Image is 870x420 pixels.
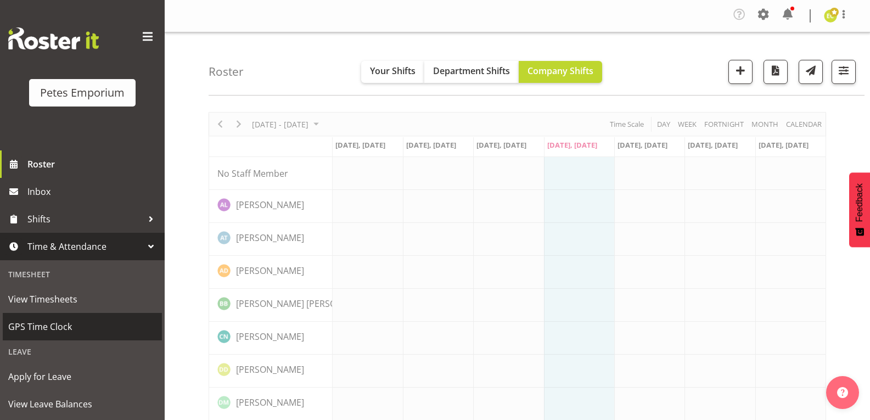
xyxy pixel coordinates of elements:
span: GPS Time Clock [8,318,156,335]
span: Shifts [27,211,143,227]
span: Your Shifts [370,65,416,77]
span: View Leave Balances [8,396,156,412]
a: View Leave Balances [3,390,162,418]
span: Company Shifts [527,65,593,77]
span: Roster [27,156,159,172]
button: Filter Shifts [832,60,856,84]
button: Add a new shift [728,60,753,84]
a: View Timesheets [3,285,162,313]
button: Download a PDF of the roster according to the set date range. [764,60,788,84]
span: Time & Attendance [27,238,143,255]
div: Timesheet [3,263,162,285]
button: Department Shifts [424,61,519,83]
div: Leave [3,340,162,363]
button: Company Shifts [519,61,602,83]
div: Petes Emporium [40,85,125,101]
span: Inbox [27,183,159,200]
span: Department Shifts [433,65,510,77]
span: View Timesheets [8,291,156,307]
span: Feedback [855,183,865,222]
img: help-xxl-2.png [837,387,848,398]
img: Rosterit website logo [8,27,99,49]
button: Send a list of all shifts for the selected filtered period to all rostered employees. [799,60,823,84]
img: emma-croft7499.jpg [824,9,837,23]
button: Your Shifts [361,61,424,83]
button: Feedback - Show survey [849,172,870,247]
a: Apply for Leave [3,363,162,390]
span: Apply for Leave [8,368,156,385]
a: GPS Time Clock [3,313,162,340]
h4: Roster [209,65,244,78]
